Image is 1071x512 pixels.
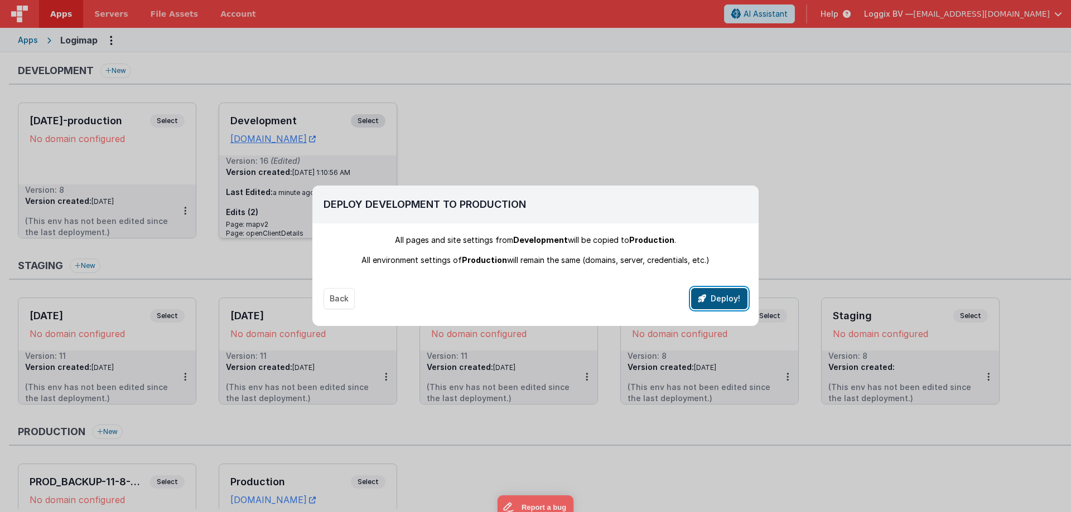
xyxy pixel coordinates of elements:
[324,197,747,212] h2: Deploy Development To Production
[324,288,355,309] button: Back
[462,255,507,265] span: Production
[691,288,747,309] button: Deploy!
[324,255,747,266] div: All environment settings of will remain the same (domains, server, credentials, etc.)
[324,235,747,246] div: All pages and site settings from will be copied to .
[629,235,674,245] span: Production
[513,235,568,245] span: Development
